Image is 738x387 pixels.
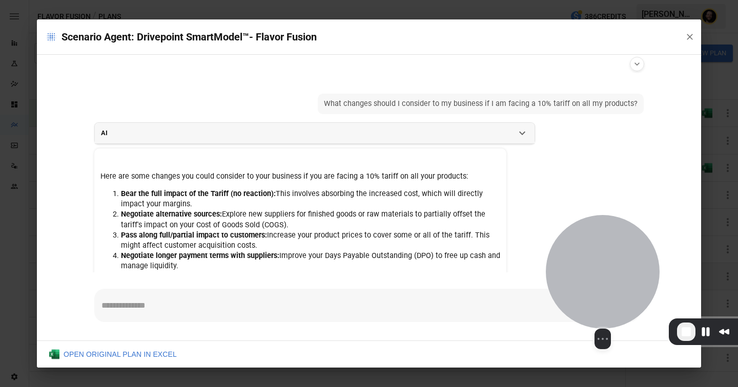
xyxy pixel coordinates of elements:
img: Excel [49,349,59,359]
li: Increase your product prices to cover some or all of the tariff. This might affect customer acqui... [121,230,500,251]
button: Show agent settings [630,57,644,71]
p: AI [101,128,108,138]
li: Explore new suppliers for finished goods or raw materials to partially offset the tariff's impact... [121,209,500,230]
strong: Negotiate longer payment terms with suppliers: [121,251,279,260]
p: Scenario Agent: Drivepoint SmartModel™- Flavor Fusion [45,29,676,45]
strong: Negotiate alternative sources: [121,210,222,219]
span: What changes should I consider to my business if I am facing a 10% tariff on all my products? [324,99,638,109]
p: Here are some changes you could consider to your business if you are facing a 10% tariff on all y... [100,171,500,182]
li: Improve your Days Payable Outstanding (DPO) to free up cash and manage liquidity. [121,251,500,271]
li: This involves absorbing the increased cost, which will directly impact your margins. [121,189,500,209]
strong: Bear the full impact of the Tariff (no reaction): [121,189,276,198]
div: OPEN ORIGINAL PLAN IN EXCEL [49,349,177,359]
strong: Decrease ad spend/promo activity: [121,272,237,281]
strong: Pass along full/partial impact to customers: [121,231,267,240]
li: Reduce marketing expenses to preserve margins, especially if you have lower-cost inventory to sel... [121,271,500,292]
